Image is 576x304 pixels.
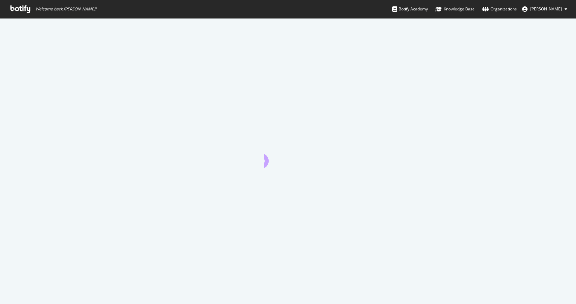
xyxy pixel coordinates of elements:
div: Organizations [482,6,517,12]
button: [PERSON_NAME] [517,4,573,14]
div: Botify Academy [392,6,428,12]
span: Anthony Lunay [530,6,562,12]
span: Welcome back, [PERSON_NAME] ! [35,6,96,12]
div: Knowledge Base [435,6,475,12]
div: animation [264,144,312,168]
